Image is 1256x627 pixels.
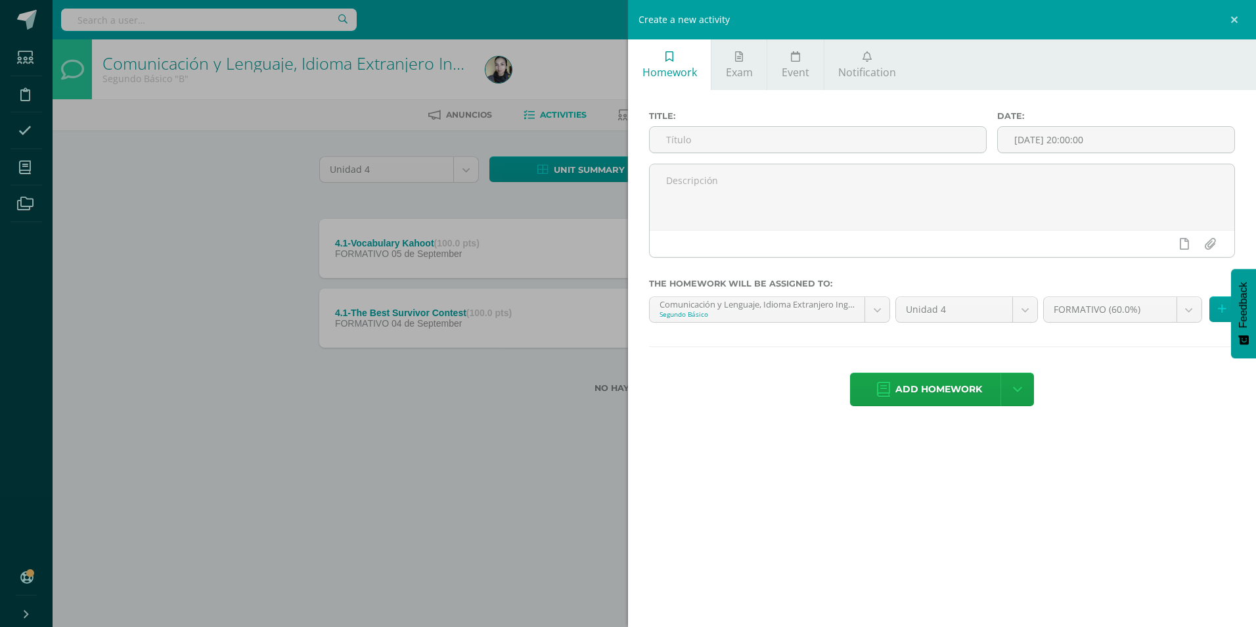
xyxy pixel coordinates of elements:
button: Feedback - Mostrar encuesta [1231,269,1256,358]
a: Comunicación y Lenguaje, Idioma Extranjero Inglés 'B'Segundo Básico [650,297,889,322]
span: Exam [726,65,753,80]
a: Notification [824,39,910,90]
div: Comunicación y Lenguaje, Idioma Extranjero Inglés 'B' [660,297,855,310]
span: Unidad 4 [906,297,1002,322]
a: Exam [711,39,767,90]
a: Homework [628,39,711,90]
a: Event [767,39,823,90]
input: Fecha de entrega [998,127,1234,152]
label: Title: [649,111,987,121]
label: The homework will be assigned to: [649,279,1235,289]
span: Event [782,65,809,80]
span: Feedback [1238,282,1249,328]
span: FORMATIVO (60.0%) [1054,297,1167,322]
label: Date: [997,111,1235,121]
span: Homework [642,65,697,80]
span: Add homework [895,373,982,406]
input: Título [650,127,986,152]
span: Notification [838,65,896,80]
a: Unidad 4 [896,297,1037,322]
div: Segundo Básico [660,310,855,319]
a: FORMATIVO (60.0%) [1044,297,1201,322]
